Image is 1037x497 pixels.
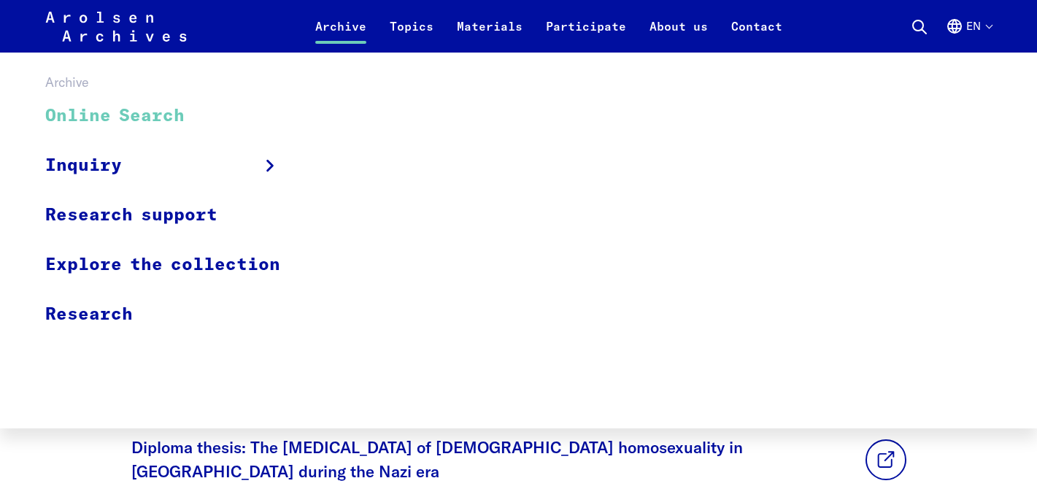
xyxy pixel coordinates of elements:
[45,240,299,290] a: Explore the collection
[45,190,299,240] a: Research support
[304,9,794,44] nav: Primary
[378,18,445,53] a: Topics
[534,18,638,53] a: Participate
[45,290,299,339] a: Research
[45,92,299,141] a: Online Search
[946,18,992,53] button: English, language selection
[45,153,122,179] span: Inquiry
[638,18,720,53] a: About us
[45,141,299,190] a: Inquiry
[45,92,299,339] ul: Archive
[720,18,794,53] a: Contact
[445,18,534,53] a: Materials
[304,18,378,53] a: Archive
